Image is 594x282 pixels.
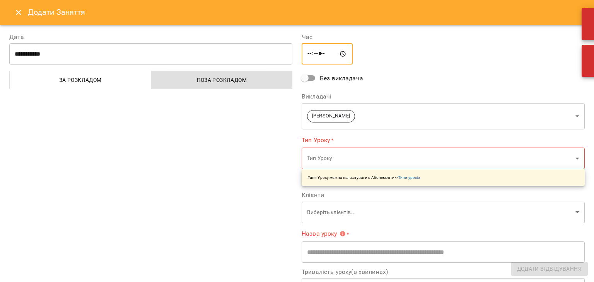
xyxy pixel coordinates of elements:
[398,175,420,180] a: Типи уроків
[302,103,585,129] div: [PERSON_NAME]
[302,201,585,223] div: Виберіть клієнтів...
[302,148,585,170] div: Тип Уроку
[302,136,585,144] label: Тип Уроку
[302,269,585,275] label: Тривалість уроку(в хвилинах)
[302,34,585,40] label: Час
[307,209,572,216] p: Виберіть клієнтів...
[151,71,293,89] button: Поза розкладом
[9,71,151,89] button: За розкладом
[9,34,292,40] label: Дата
[340,231,346,237] svg: Вкажіть назву уроку або виберіть клієнтів
[308,175,420,180] p: Типи Уроку можна налаштувати в Абонементи ->
[9,3,28,22] button: Close
[14,75,147,85] span: За розкладом
[307,112,355,120] span: [PERSON_NAME]
[307,155,572,162] p: Тип Уроку
[320,74,363,83] span: Без викладача
[156,75,288,85] span: Поза розкладом
[302,192,585,198] label: Клієнти
[302,231,346,237] span: Назва уроку
[28,6,585,18] h6: Додати Заняття
[302,93,585,100] label: Викладачі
